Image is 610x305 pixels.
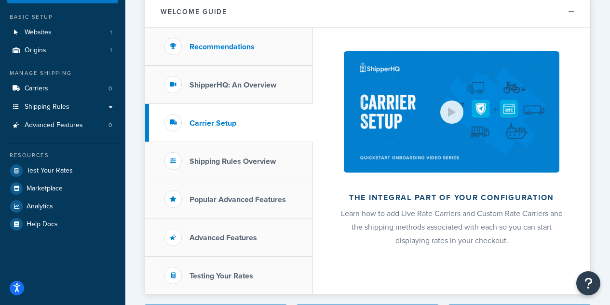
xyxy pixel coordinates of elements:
[344,51,559,173] img: The integral part of your configuration
[7,69,118,77] div: Manage Shipping
[7,42,118,59] a: Origins1
[25,103,69,111] span: Shipping Rules
[25,29,52,37] span: Websites
[27,185,63,193] span: Marketplace
[7,162,118,179] a: Test Your Rates
[25,85,48,93] span: Carriers
[25,121,83,130] span: Advanced Features
[190,272,253,280] h3: Testing Your Rates
[7,180,118,197] a: Marketplace
[341,208,563,246] span: Learn how to add Live Rate Carriers and Custom Rate Carriers and the shipping methods associated ...
[7,42,118,59] li: Origins
[7,24,118,42] li: Websites
[110,46,112,55] span: 1
[25,46,46,55] span: Origins
[190,43,255,51] h3: Recommendations
[7,80,118,98] li: Carriers
[27,220,58,229] span: Help Docs
[7,13,118,21] div: Basic Setup
[7,24,118,42] a: Websites1
[339,193,565,202] h2: The integral part of your configuration
[7,216,118,233] a: Help Docs
[108,85,112,93] span: 0
[190,157,276,166] h3: Shipping Rules Overview
[110,29,112,37] span: 1
[7,151,118,160] div: Resources
[190,81,276,89] h3: ShipperHQ: An Overview
[7,98,118,116] a: Shipping Rules
[7,116,118,134] li: Advanced Features
[108,121,112,130] span: 0
[27,167,73,175] span: Test Your Rates
[190,119,236,128] h3: Carrier Setup
[27,203,53,211] span: Analytics
[7,80,118,98] a: Carriers0
[7,116,118,134] a: Advanced Features0
[190,195,286,204] h3: Popular Advanced Features
[161,8,227,15] h2: Welcome Guide
[190,233,257,242] h3: Advanced Features
[7,198,118,215] a: Analytics
[576,271,600,295] button: Open Resource Center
